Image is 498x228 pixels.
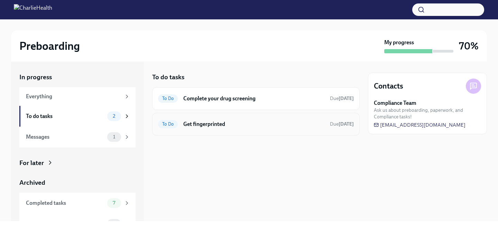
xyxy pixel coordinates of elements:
[158,93,354,104] a: To DoComplete your drug screeningDue[DATE]
[374,121,465,128] a: [EMAIL_ADDRESS][DOMAIN_NAME]
[330,95,354,101] span: Due
[19,158,44,167] div: For later
[384,39,414,46] strong: My progress
[152,73,184,82] h5: To do tasks
[109,134,119,139] span: 1
[26,93,121,100] div: Everything
[158,96,178,101] span: To Do
[19,87,136,106] a: Everything
[19,193,136,213] a: Completed tasks7
[183,95,324,102] h6: Complete your drug screening
[26,133,104,141] div: Messages
[339,95,354,101] strong: [DATE]
[26,199,104,207] div: Completed tasks
[374,81,403,91] h4: Contacts
[459,40,479,52] h3: 70%
[158,121,178,127] span: To Do
[19,158,136,167] a: For later
[330,121,354,127] span: October 19th, 2025 09:00
[19,106,136,127] a: To do tasks2
[330,121,354,127] span: Due
[19,73,136,82] a: In progress
[339,121,354,127] strong: [DATE]
[19,127,136,147] a: Messages1
[183,120,324,128] h6: Get fingerprinted
[109,200,119,206] span: 7
[26,112,104,120] div: To do tasks
[19,39,80,53] h2: Preboarding
[14,4,52,15] img: CharlieHealth
[330,95,354,102] span: October 19th, 2025 09:00
[158,119,354,130] a: To DoGet fingerprintedDue[DATE]
[19,178,136,187] a: Archived
[374,107,481,120] span: Ask us about preboarding, paperwork, and Compliance tasks!
[374,99,416,107] strong: Compliance Team
[26,220,104,228] div: Messages
[109,113,119,119] span: 2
